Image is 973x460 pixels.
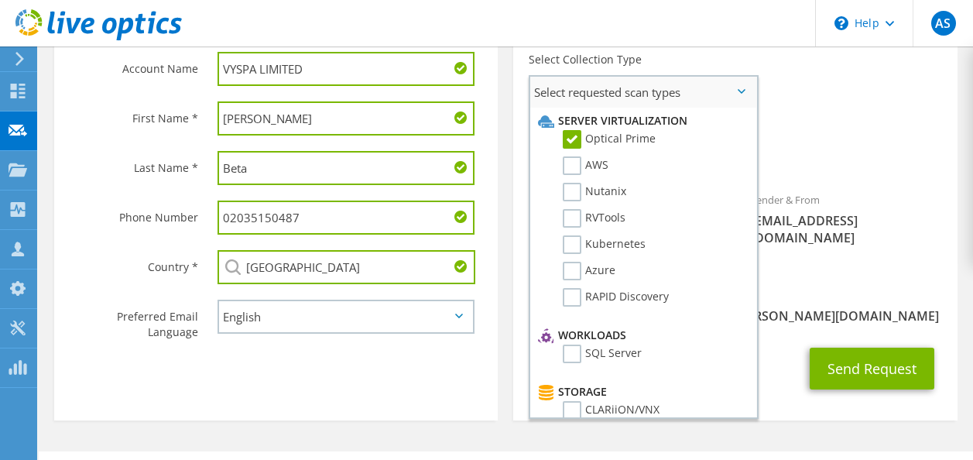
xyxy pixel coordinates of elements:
[534,383,749,401] li: Storage
[70,52,198,77] label: Account Name
[735,184,958,254] div: Sender & From
[70,250,198,275] label: Country *
[529,52,642,67] label: Select Collection Type
[534,326,749,345] li: Workloads
[563,262,615,280] label: Azure
[834,16,848,30] svg: \n
[810,348,934,390] button: Send Request
[563,183,626,201] label: Nutanix
[530,77,756,108] span: Select requested scan types
[751,212,942,246] span: [EMAIL_ADDRESS][DOMAIN_NAME]
[563,235,646,254] label: Kubernetes
[563,345,642,363] label: SQL Server
[513,114,957,176] div: Requested Collections
[513,279,957,332] div: CC & Reply To
[563,401,660,420] label: CLARiiON/VNX
[70,151,198,176] label: Last Name *
[931,11,956,36] span: AS
[513,184,735,271] div: To
[70,201,198,225] label: Phone Number
[70,300,198,340] label: Preferred Email Language
[563,209,625,228] label: RVTools
[70,101,198,126] label: First Name *
[563,156,608,175] label: AWS
[563,130,656,149] label: Optical Prime
[534,112,749,130] li: Server Virtualization
[563,288,669,307] label: RAPID Discovery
